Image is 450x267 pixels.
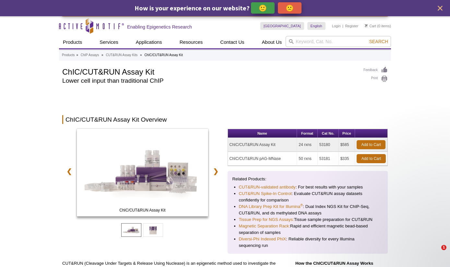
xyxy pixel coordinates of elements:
[318,152,339,166] td: 53181
[62,164,76,179] a: ❮
[363,67,388,74] a: Feedback
[300,203,303,207] sup: ®
[297,152,317,166] td: 50 rxns
[239,223,377,236] li: Rapid and efficient magnetic bead-based separation of samples
[286,36,391,47] input: Keyword, Cat. No.
[62,52,75,58] a: Products
[239,203,303,210] a: DNA Library Prep Kit for Illumina®
[127,24,192,30] h2: Enabling Epigenetics Research
[239,216,377,223] li: Tissue sample preparation for CUT&RUN
[144,53,183,57] li: ChIC/CUT&RUN Assay Kit
[297,129,317,138] th: Format
[318,129,339,138] th: Cat No.
[62,78,357,84] h2: Lower cell input than traditional ChIP
[228,152,297,166] td: ChIC/CUT&RUN pAG-MNase
[428,245,444,261] iframe: Intercom live chat
[260,22,304,30] a: [GEOGRAPHIC_DATA]
[365,24,376,28] a: Cart
[176,36,207,48] a: Resources
[239,236,377,249] li: : Reliable diversity for every Illumina sequencing run
[140,53,142,57] li: »
[286,4,294,12] p: 🙁
[232,176,383,182] p: Related Products:
[76,53,78,57] li: »
[436,4,444,12] button: close
[239,223,290,229] a: Magnetic Separation Rack:
[101,53,103,57] li: »
[441,245,446,250] span: 1
[297,138,317,152] td: 24 rxns
[239,184,296,190] a: CUT&RUN-validated antibody
[339,129,355,138] th: Price
[135,4,250,12] span: How is your experience on our website?
[62,115,388,124] h2: ChIC/CUT&RUN Assay Kit Overview
[62,67,357,76] h1: ChIC/CUT&RUN Assay Kit
[295,261,373,266] strong: How the ChIC/CUT&RUN Assay Works
[365,22,391,30] li: (0 items)
[357,140,385,149] a: Add to Cart
[77,129,208,216] img: ChIC/CUT&RUN Assay Kit
[78,207,207,213] span: ChIC/CUT&RUN Assay Kit
[365,24,368,27] img: Your Cart
[367,39,390,44] button: Search
[369,39,388,44] span: Search
[345,24,358,28] a: Register
[59,36,86,48] a: Products
[307,22,326,30] a: English
[357,154,386,163] a: Add to Cart
[96,36,122,48] a: Services
[239,184,377,190] li: : For best results with your samples
[132,36,166,48] a: Applications
[228,129,297,138] th: Name
[318,138,339,152] td: 53180
[239,216,294,223] a: Tissue Prep for NGS Assays:
[342,22,343,30] li: |
[332,24,341,28] a: Login
[258,36,286,48] a: About Us
[216,36,248,48] a: Contact Us
[363,75,388,82] a: Print
[259,4,267,12] p: 🙂
[339,152,355,166] td: $335
[239,203,377,216] li: : Dual Index NGS Kit for ChIP-Seq, CUT&RUN, and ds methylated DNA assays
[209,164,223,179] a: ❯
[239,190,377,203] li: : Evaluate CUT&RUN assay datasets confidently for comparison
[239,236,286,242] a: Diversi-Phi Indexed PhiX
[77,129,208,218] a: ChIC/CUT&RUN Assay Kit
[228,138,297,152] td: ChIC/CUT&RUN Assay Kit
[339,138,355,152] td: $585
[106,52,137,58] a: CUT&RUN Assay Kits
[81,52,99,58] a: ChIP Assays
[239,190,292,197] a: CUT&RUN Spike-In Control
